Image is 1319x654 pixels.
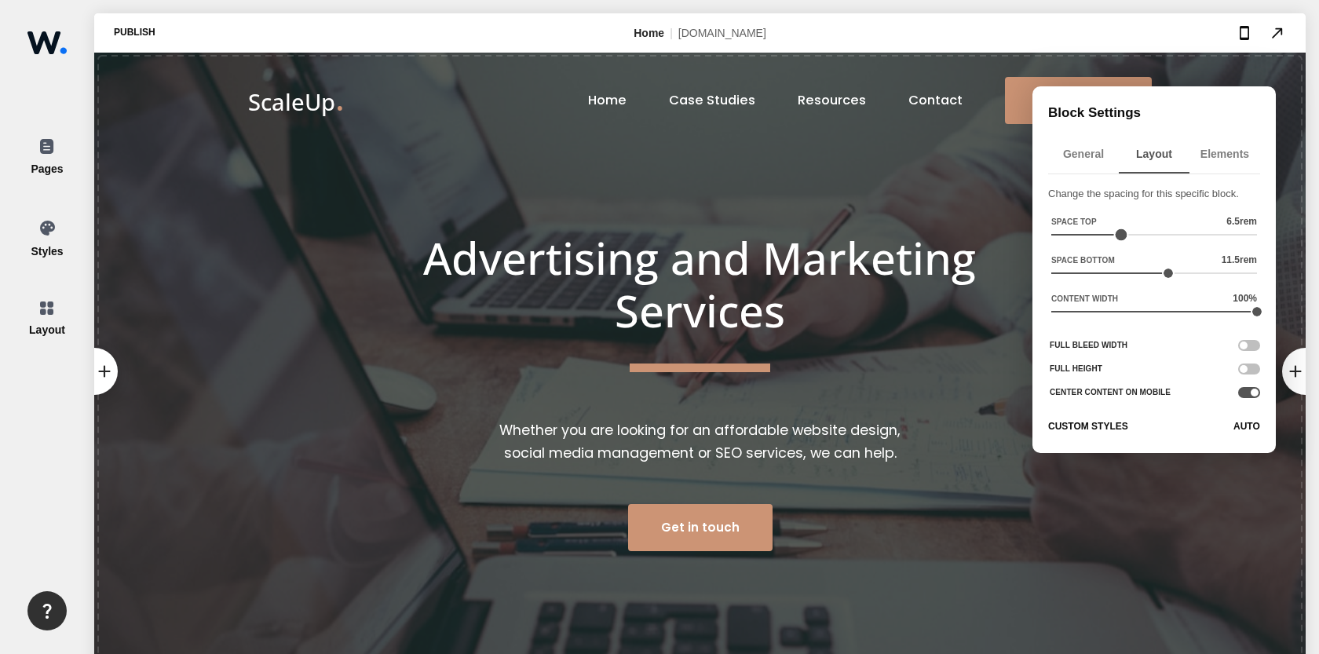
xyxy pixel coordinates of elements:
[634,24,664,42] span: Home
[1050,386,1171,399] div: Center Content On Mobile
[1048,186,1260,203] div: Change the spacing for this specific block.
[38,601,57,620] span: question_mark
[114,22,155,43] div: Publish
[1240,216,1257,227] span: rem
[1050,339,1127,352] div: Full Bleed Width
[1240,254,1257,265] span: rem
[1233,416,1260,437] div: Auto
[1048,102,1141,123] div: Block Settings
[1051,293,1154,305] div: Content Width
[1051,254,1154,267] div: Space Bottom
[1048,136,1119,172] div: General
[1119,136,1189,174] div: Layout
[1240,26,1249,40] img: top-bar-phone.5ddc9483.svg
[678,24,766,42] a: [DOMAIN_NAME]
[670,24,673,42] span: |
[1048,416,1128,437] div: Custom Styles
[1050,363,1102,375] div: Full Height
[1189,136,1260,172] div: Elements
[1269,24,1286,42] img: top-bar-preview.cdefe50b.svg
[1248,293,1257,304] span: %
[1051,216,1154,228] div: Space Top
[27,31,67,54] img: logo-icon-dark.056e88ff.svg
[1191,309,1211,329] span: add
